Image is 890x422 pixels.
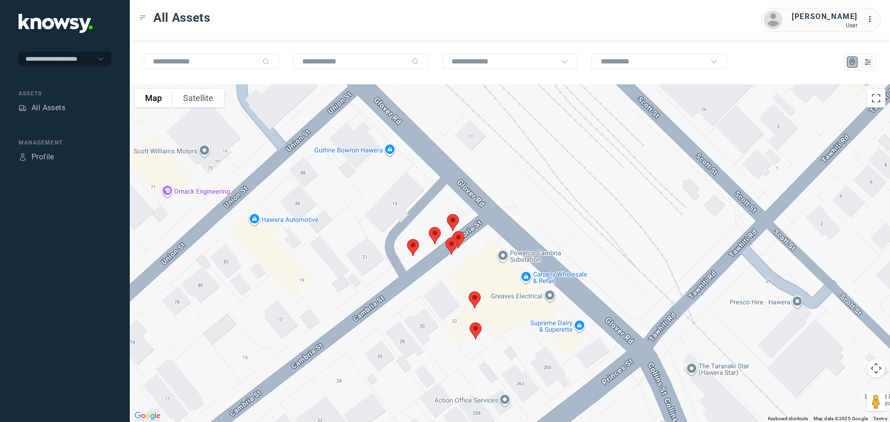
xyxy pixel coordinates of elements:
[19,139,111,147] div: Management
[768,416,808,422] button: Keyboard shortcuts
[262,58,270,65] div: Search
[140,14,146,21] div: Toggle Menu
[867,359,885,378] button: Map camera controls
[19,104,27,112] div: Assets
[867,89,885,107] button: Toggle fullscreen view
[132,410,163,422] a: Open this area in Google Maps (opens a new window)
[873,416,887,421] a: Terms (opens in new tab)
[867,16,877,23] tspan: ...
[792,22,858,29] div: User
[764,11,782,29] img: avatar.png
[19,89,111,98] div: Assets
[132,410,163,422] img: Google
[412,58,419,65] div: Search
[172,89,224,107] button: Show satellite imagery
[864,58,872,66] div: List
[134,89,172,107] button: Show street map
[32,102,65,113] div: All Assets
[814,416,868,421] span: Map data ©2025 Google
[867,392,885,411] button: Drag Pegman onto the map to open Street View
[792,11,858,22] div: [PERSON_NAME]
[19,153,27,161] div: Profile
[153,9,210,26] span: All Assets
[867,14,878,26] div: :
[19,14,93,33] img: Application Logo
[19,151,54,163] a: ProfileProfile
[867,14,878,25] div: :
[19,102,65,113] a: AssetsAll Assets
[32,151,54,163] div: Profile
[848,58,857,66] div: Map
